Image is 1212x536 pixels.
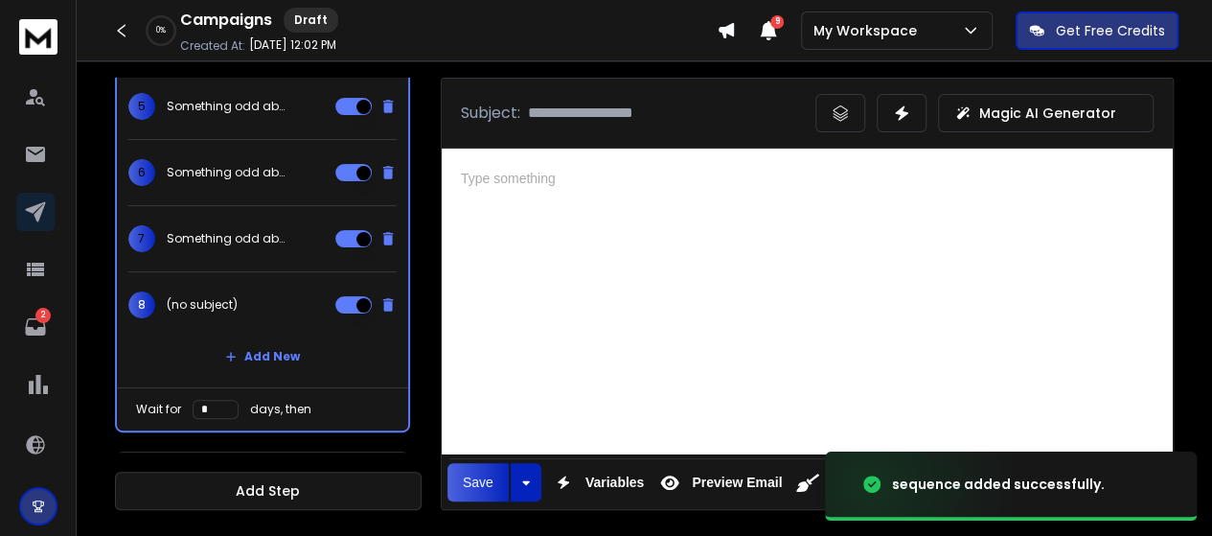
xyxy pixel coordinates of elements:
p: Something odd about your checkout flow [167,165,289,180]
p: (no subject) [167,297,238,313]
p: [DATE] 12:02 PM [249,37,336,53]
button: Clean HTML [789,463,826,501]
button: Variables [545,463,649,501]
p: Created At: [180,38,245,54]
p: Something odd about your checkout flow [167,99,289,114]
p: Magic AI Generator [979,104,1116,123]
span: Variables [582,475,649,491]
h1: Campaigns [180,9,272,32]
p: 0 % [156,25,166,36]
p: My Workspace [813,21,925,40]
button: Magic AI Generator [938,94,1154,132]
span: Preview Email [688,475,786,491]
p: days, then [250,402,311,417]
span: 6 [128,159,155,186]
button: Add Step [115,472,422,510]
button: Add New [210,338,315,376]
div: Draft [284,8,338,33]
p: Get Free Credits [1056,21,1165,40]
button: Get Free Credits [1016,12,1178,50]
p: Something odd about your checkout flow [167,231,289,246]
button: Save [447,463,509,501]
p: Wait for [136,402,181,417]
p: Subject: [461,102,520,125]
span: 7 [128,225,155,252]
span: 9 [770,15,784,29]
div: sequence added successfully. [892,475,1105,494]
p: 2 [35,308,51,323]
button: Preview Email [652,463,786,501]
span: 8 [128,291,155,318]
a: 2 [16,308,55,346]
img: logo [19,19,57,55]
span: 5 [128,93,155,120]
